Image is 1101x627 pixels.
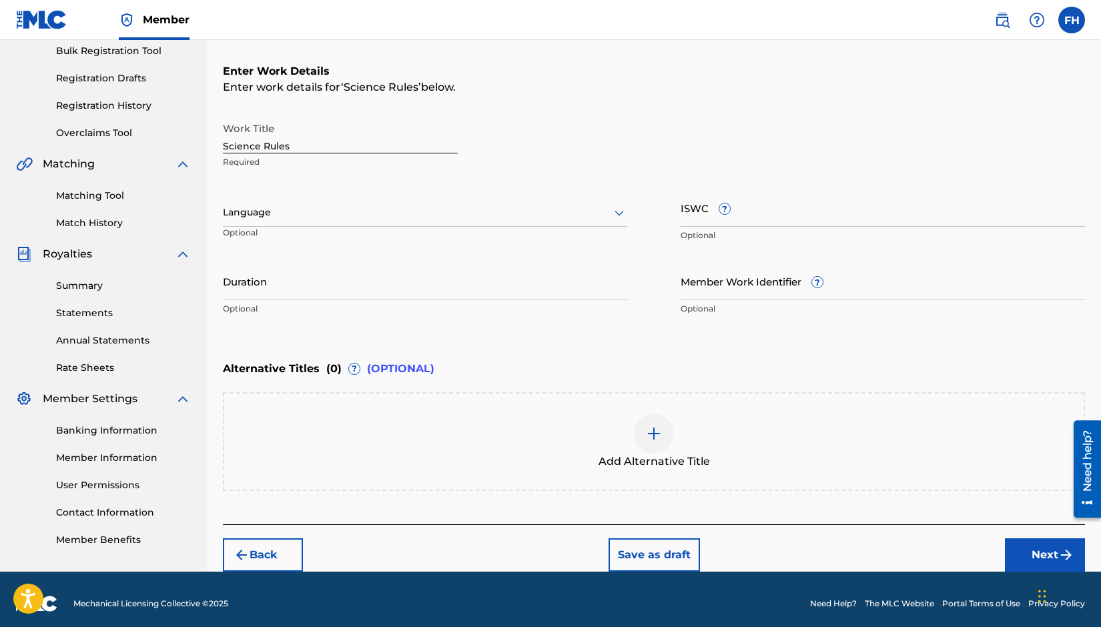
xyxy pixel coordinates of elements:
img: expand [175,246,191,262]
img: expand [175,391,191,407]
img: search [994,12,1010,28]
a: Member Information [56,451,191,465]
a: Statements [56,306,191,320]
a: Public Search [989,7,1016,33]
p: Required [223,156,458,168]
img: MLC Logo [16,10,67,29]
a: Match History [56,216,191,230]
span: below. [421,81,456,93]
span: Science Rules [344,81,418,93]
img: help [1029,12,1045,28]
a: Bulk Registration Tool [56,44,191,58]
span: (OPTIONAL) [367,361,434,377]
span: ? [349,364,360,374]
h6: Enter Work Details [223,63,1085,79]
span: Mechanical Licensing Collective © 2025 [73,598,228,610]
span: ? [812,277,823,287]
div: User Menu [1058,7,1085,33]
a: Summary [56,279,191,293]
a: Registration History [56,99,191,113]
img: add [646,426,662,442]
div: Drag [1038,576,1046,616]
a: Privacy Policy [1028,598,1085,610]
a: Annual Statements [56,334,191,348]
span: Royalties [43,246,92,262]
a: Portal Terms of Use [942,598,1020,610]
a: Need Help? [810,598,857,610]
img: 7ee5dd4eb1f8a8e3ef2f.svg [234,547,250,563]
p: Optional [223,303,627,315]
img: f7272a7cc735f4ea7f67.svg [1058,547,1074,563]
div: Help [1024,7,1050,33]
p: Optional [681,229,1085,241]
a: Registration Drafts [56,71,191,85]
img: Matching [16,156,33,172]
a: Matching Tool [56,189,191,203]
img: Royalties [16,246,32,262]
span: Alternative Titles [223,361,320,377]
button: Save as draft [609,538,700,572]
a: Rate Sheets [56,361,191,375]
span: ? [719,203,730,214]
span: Matching [43,156,95,172]
a: Overclaims Tool [56,126,191,140]
button: Next [1005,538,1085,572]
iframe: Chat Widget [1034,563,1101,627]
a: Member Benefits [56,533,191,547]
span: ( 0 ) [326,361,342,377]
span: Member [143,12,190,27]
img: Member Settings [16,391,32,407]
button: Back [223,538,303,572]
span: Add Alternative Title [599,454,710,470]
p: Optional [223,227,346,249]
span: Enter work details for [223,81,341,93]
p: Optional [681,303,1085,315]
a: User Permissions [56,478,191,492]
iframe: Resource Center [1064,416,1101,523]
img: Top Rightsholder [119,12,135,28]
span: Member Settings [43,391,137,407]
span: Science Rules [341,81,421,93]
a: Contact Information [56,506,191,520]
a: Banking Information [56,424,191,438]
img: expand [175,156,191,172]
a: The MLC Website [865,598,934,610]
